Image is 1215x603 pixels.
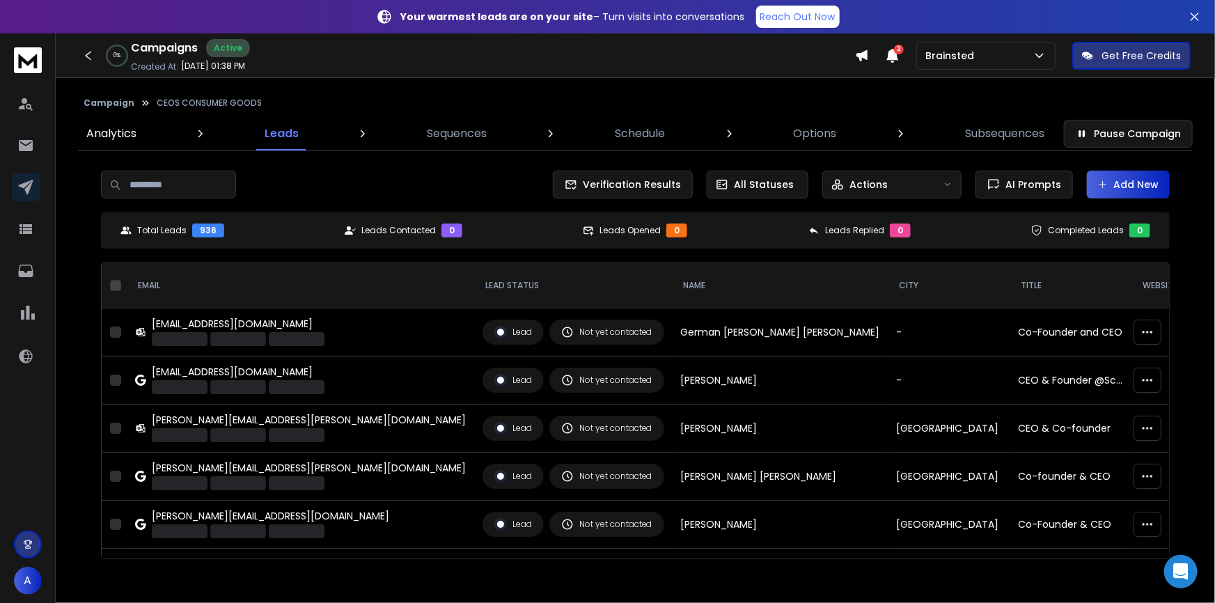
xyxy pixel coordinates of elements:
p: Leads Replied [825,225,884,236]
th: title [1010,263,1132,308]
p: Options [794,125,837,142]
div: Lead [494,374,532,386]
th: NAME [673,263,888,308]
td: CEO & Founder @Scape & Mys Based out [1010,357,1132,405]
div: 0 [666,224,687,237]
td: Founder & CEO [1010,549,1132,597]
h1: Campaigns [131,40,198,56]
div: [PERSON_NAME][EMAIL_ADDRESS][PERSON_NAME][DOMAIN_NAME] [152,461,466,475]
p: Total Leads [137,225,187,236]
td: [GEOGRAPHIC_DATA] [888,405,1010,453]
span: Verification Results [577,178,681,191]
td: Co-Founder and CEO [1010,308,1132,357]
div: [PERSON_NAME][EMAIL_ADDRESS][PERSON_NAME][DOMAIN_NAME] [152,413,466,427]
td: CEO & Co-founder [1010,405,1132,453]
a: Reach Out Now [756,6,840,28]
p: Leads [265,125,299,142]
div: Open Intercom Messenger [1164,555,1198,588]
div: Not yet contacted [561,326,652,338]
p: Created At: [131,61,178,72]
div: [PERSON_NAME][EMAIL_ADDRESS][DOMAIN_NAME] [152,509,389,523]
p: All Statuses [734,178,794,191]
img: logo [14,47,42,73]
div: 0 [1129,224,1150,237]
p: 0 % [113,52,120,60]
div: Lead [494,470,532,483]
p: Schedule [616,125,666,142]
td: Co-founder & CEO [1010,453,1132,501]
p: Brainsted [925,49,980,63]
div: [EMAIL_ADDRESS][DOMAIN_NAME] [152,365,324,379]
button: Get Free Credits [1072,42,1191,70]
button: Campaign [84,97,134,109]
a: Analytics [78,117,145,150]
p: Leads Opened [599,225,661,236]
div: Not yet contacted [561,374,652,386]
a: Leads [256,117,307,150]
a: Sequences [418,117,495,150]
p: Sequences [427,125,487,142]
div: 936 [192,224,224,237]
p: Leads Contacted [361,225,436,236]
div: Lead [494,422,532,434]
button: Pause Campaign [1064,120,1193,148]
td: [PERSON_NAME] [673,549,888,597]
span: AI Prompts [1000,178,1061,191]
button: A [14,567,42,595]
p: Completed Leads [1048,225,1124,236]
td: [PERSON_NAME] [673,357,888,405]
p: Actions [849,178,888,191]
p: Reach Out Now [760,10,836,24]
p: CEOS CONSUMER GOODS [157,97,262,109]
td: - [888,357,1010,405]
p: – Turn visits into conversations [401,10,745,24]
p: Get Free Credits [1102,49,1181,63]
th: CITY [888,263,1010,308]
div: Lead [494,326,532,338]
div: [EMAIL_ADDRESS][DOMAIN_NAME] [152,557,324,571]
div: Not yet contacted [561,422,652,434]
div: 0 [441,224,462,237]
div: Not yet contacted [561,470,652,483]
td: [GEOGRAPHIC_DATA] [888,501,1010,549]
button: Add New [1087,171,1170,198]
a: Subsequences [957,117,1053,150]
td: [PERSON_NAME] [PERSON_NAME] [673,453,888,501]
div: 0 [890,224,911,237]
button: AI Prompts [975,171,1073,198]
td: [GEOGRAPHIC_DATA] [888,549,1010,597]
p: [DATE] 01:38 PM [181,61,245,72]
th: EMAIL [127,263,474,308]
td: [GEOGRAPHIC_DATA] [888,453,1010,501]
div: Lead [494,518,532,531]
div: [EMAIL_ADDRESS][DOMAIN_NAME] [152,317,324,331]
td: [PERSON_NAME] [673,501,888,549]
a: Options [785,117,845,150]
th: LEAD STATUS [474,263,673,308]
div: Not yet contacted [561,518,652,531]
a: Schedule [607,117,674,150]
p: Subsequences [965,125,1044,142]
p: Analytics [86,125,136,142]
td: - [888,308,1010,357]
span: 2 [894,45,904,54]
td: Co-Founder & CEO [1010,501,1132,549]
div: Active [206,39,250,57]
button: Verification Results [553,171,693,198]
strong: Your warmest leads are on your site [401,10,594,24]
td: German [PERSON_NAME] [PERSON_NAME] [673,308,888,357]
td: [PERSON_NAME] [673,405,888,453]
